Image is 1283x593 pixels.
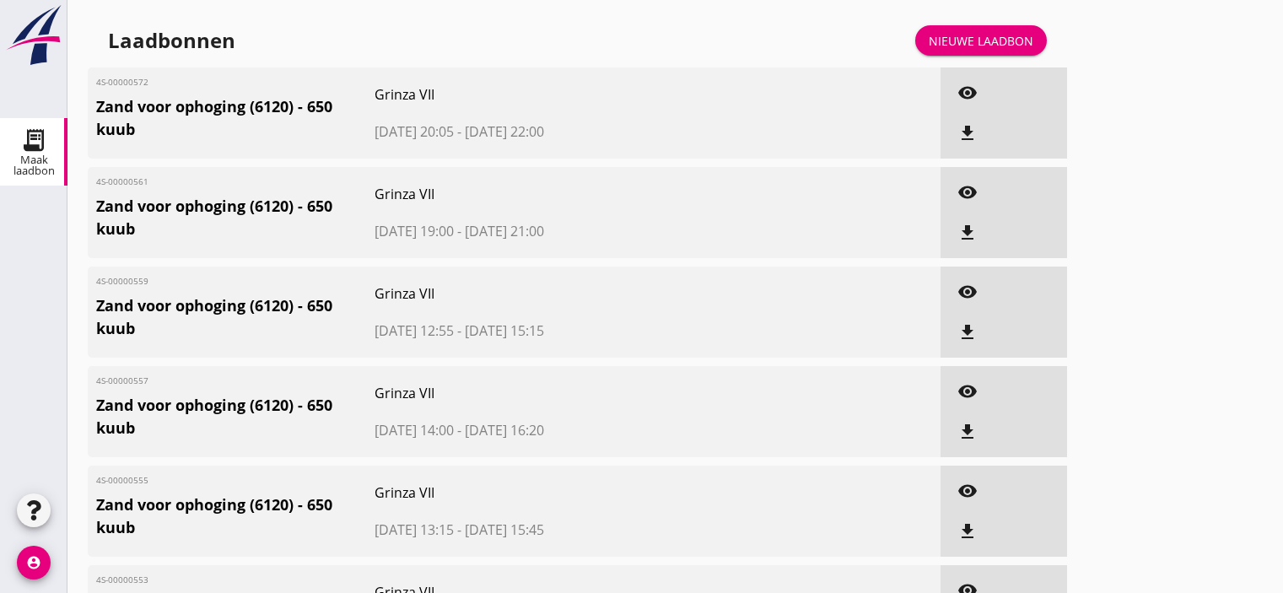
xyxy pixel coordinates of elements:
[96,175,155,188] span: 4S-00000561
[375,321,723,341] span: [DATE] 12:55 - [DATE] 15:15
[957,481,978,501] i: visibility
[929,32,1033,50] div: Nieuwe laadbon
[957,381,978,402] i: visibility
[375,221,723,241] span: [DATE] 19:00 - [DATE] 21:00
[96,95,375,141] span: Zand voor ophoging (6120) - 650 kuub
[96,195,375,240] span: Zand voor ophoging (6120) - 650 kuub
[96,294,375,340] span: Zand voor ophoging (6120) - 650 kuub
[957,322,978,342] i: file_download
[375,383,723,403] span: Grinza VII
[96,76,155,89] span: 4S-00000572
[375,520,723,540] span: [DATE] 13:15 - [DATE] 15:45
[108,27,235,54] div: Laadbonnen
[957,422,978,442] i: file_download
[375,121,723,142] span: [DATE] 20:05 - [DATE] 22:00
[957,182,978,202] i: visibility
[3,4,64,67] img: logo-small.a267ee39.svg
[957,521,978,542] i: file_download
[96,275,155,288] span: 4S-00000559
[96,493,375,539] span: Zand voor ophoging (6120) - 650 kuub
[17,546,51,580] i: account_circle
[957,83,978,103] i: visibility
[375,84,723,105] span: Grinza VII
[96,375,155,387] span: 4S-00000557
[915,25,1047,56] a: Nieuwe laadbon
[375,184,723,204] span: Grinza VII
[96,474,155,487] span: 4S-00000555
[957,223,978,243] i: file_download
[375,283,723,304] span: Grinza VII
[375,420,723,440] span: [DATE] 14:00 - [DATE] 16:20
[957,282,978,302] i: visibility
[375,482,723,503] span: Grinza VII
[96,574,155,586] span: 4S-00000553
[957,123,978,143] i: file_download
[96,394,375,439] span: Zand voor ophoging (6120) - 650 kuub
